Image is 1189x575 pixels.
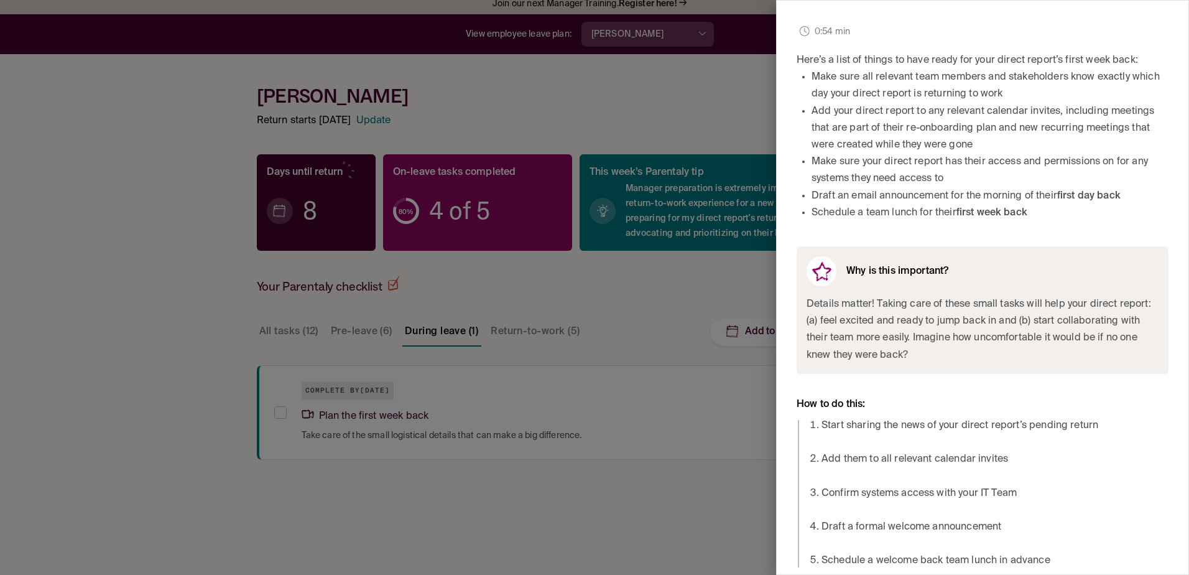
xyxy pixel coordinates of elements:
[821,553,1168,569] li: Schedule a welcome back team lunch in advance
[821,418,1168,434] li: Start sharing the news of your direct report’s pending return
[797,52,1168,69] p: Here’s a list of things to have ready for your direct report’s first week back:
[812,103,1168,154] li: Add your direct report to any relevant calendar invites, including meetings that are part of thei...
[846,266,948,277] h6: Why is this important?
[797,399,1168,410] h6: How to do this:
[812,188,1168,205] li: Draft an email announcement for the morning of their
[956,208,1027,218] strong: first week back
[807,296,1159,364] span: Details matter! Taking care of these small tasks will help your direct report: (a) feel excited a...
[1057,191,1121,201] strong: first day back
[821,451,1168,468] li: Add them to all relevant calendar invites
[821,485,1168,502] li: Confirm systems access with your IT Team
[821,519,1168,536] li: Draft a formal welcome announcement
[815,26,850,39] span: 0:54 min
[812,69,1168,103] li: Make sure all relevant team members and stakeholders know exactly which day your direct report is...
[812,205,1168,222] li: Schedule a team lunch for their
[812,154,1168,187] li: Make sure your direct report has their access and permissions on for any systems they need access to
